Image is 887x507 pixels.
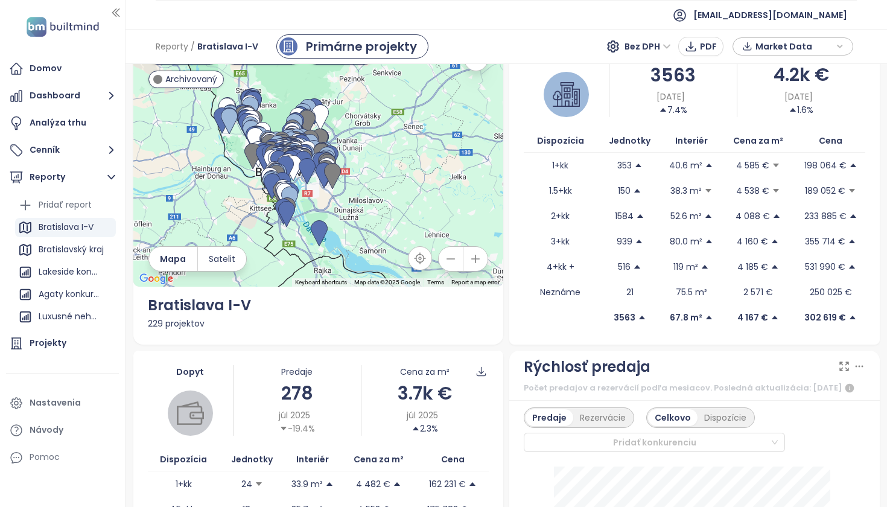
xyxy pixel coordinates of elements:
p: 21 [626,285,634,299]
th: Cena za m² [341,448,417,471]
p: 4 167 € [737,311,768,324]
div: Bratislavský kraj [39,242,104,257]
a: Open this area in Google Maps (opens a new window) [136,271,176,287]
div: Domov [30,61,62,76]
span: / [191,36,195,57]
img: wallet [177,400,204,427]
button: Satelit [198,247,246,271]
button: Dashboard [6,84,119,108]
span: caret-up [848,237,856,246]
p: 38.3 m² [670,184,702,197]
div: Bratislava I-V [39,220,94,235]
button: Keyboard shortcuts [295,278,347,287]
span: caret-up [659,106,667,114]
span: caret-up [705,237,713,246]
div: Návody [30,422,63,438]
p: 4 585 € [736,159,769,172]
span: caret-up [393,480,401,488]
div: Pomoc [30,450,60,465]
div: Bratislavský kraj [15,240,116,260]
div: 4.2k € [737,60,865,89]
div: Počet predajov a rezervácií podľa mesiacov. Posledná aktualizácia: [DATE] [524,381,865,395]
p: 250 025 € [810,285,852,299]
p: 4 160 € [737,235,768,248]
div: -19.4% [279,422,315,435]
span: caret-up [638,313,646,322]
td: 3+kk [524,229,597,254]
span: caret-up [325,480,334,488]
a: Domov [6,57,119,81]
p: 531 990 € [805,260,845,273]
div: Lakeside konkurencia [39,264,101,279]
div: Luxusné nehnuteľnosti [15,307,116,327]
span: Market Data [755,37,833,56]
span: PDF [700,40,717,53]
span: caret-up [701,263,709,271]
span: caret-up [789,106,797,114]
span: caret-up [771,237,779,246]
a: primary [276,34,428,59]
span: caret-up [633,187,641,195]
span: caret-up [771,313,779,322]
button: Reporty [6,165,119,190]
div: Nastavenia [30,395,81,410]
div: 3.7k € [361,379,489,407]
span: caret-down [704,187,713,195]
span: Mapa [160,252,186,266]
div: Dopyt [148,365,233,378]
a: Nastavenia [6,391,119,415]
th: Dispozícia [524,129,597,153]
div: Primárne projekty [306,37,417,56]
p: 4 185 € [737,260,768,273]
button: PDF [678,37,723,56]
th: Interiér [663,129,720,153]
p: 24 [241,477,252,491]
span: caret-up [849,161,857,170]
p: 516 [618,260,631,273]
a: Analýza trhu [6,111,119,135]
span: júl 2025 [279,409,310,422]
div: 7.4% [659,103,687,116]
div: Dispozície [698,409,753,426]
p: 353 [617,159,632,172]
span: caret-up [848,313,857,322]
div: Rýchlosť predaja [524,356,650,378]
div: 3563 [609,61,737,89]
span: Satelit [209,252,235,266]
span: caret-up [635,237,643,246]
th: Cena [417,448,489,471]
div: Luxusné nehnuteľnosti [39,309,101,324]
div: 2.3% [412,422,438,435]
span: júl 2025 [407,409,438,422]
p: 1584 [615,209,634,223]
p: 150 [618,184,631,197]
span: caret-down [848,187,856,195]
p: 355 714 € [805,235,845,248]
div: 1.6% [789,103,813,116]
td: Neznáme [524,279,597,305]
div: Pomoc [6,445,119,470]
img: Google [136,271,176,287]
div: Projekty [30,336,66,351]
span: caret-up [772,212,781,220]
p: 80.0 m² [670,235,702,248]
p: 939 [617,235,632,248]
span: caret-up [848,263,856,271]
span: caret-down [255,480,263,488]
div: Bratislava I-V [15,218,116,237]
div: Pridať report [15,196,116,215]
p: 3563 [614,311,635,324]
span: Map data ©2025 Google [354,279,420,285]
span: Bez DPH [625,37,671,56]
th: Cena [796,129,865,153]
p: 40.6 m² [669,159,702,172]
span: caret-down [279,424,288,433]
span: caret-up [412,424,420,433]
div: Lakeside konkurencia [15,263,116,282]
div: Rezervácie [573,409,632,426]
img: logo [23,14,103,39]
td: 1.5+kk [524,178,597,203]
span: caret-up [705,161,713,170]
p: 33.9 m² [291,477,323,491]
